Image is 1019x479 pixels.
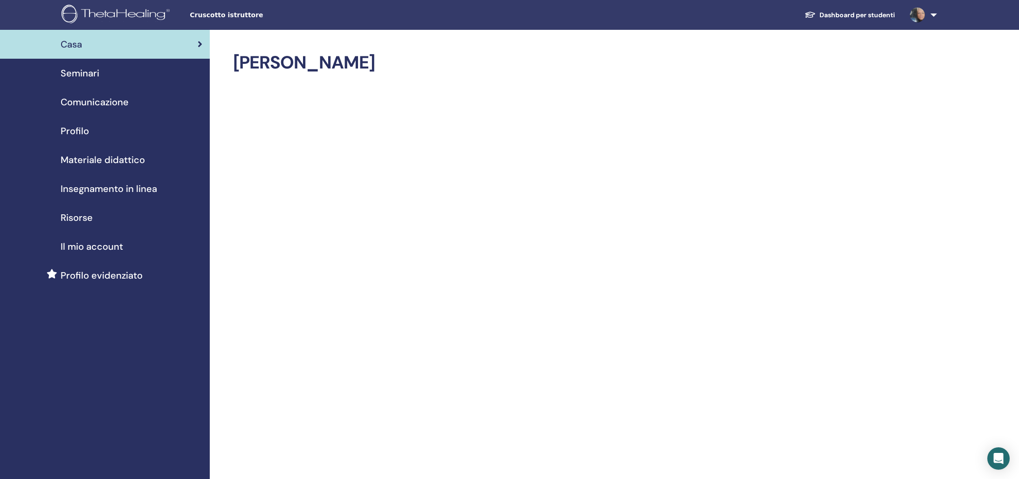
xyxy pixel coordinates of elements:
span: Seminari [61,66,99,80]
img: graduation-cap-white.svg [805,11,816,19]
span: Profilo evidenziato [61,268,143,282]
span: Insegnamento in linea [61,182,157,196]
span: Cruscotto istruttore [190,10,330,20]
img: default.jpg [910,7,925,22]
span: Risorse [61,211,93,225]
span: Casa [61,37,82,51]
span: Materiale didattico [61,153,145,167]
span: Comunicazione [61,95,129,109]
div: Open Intercom Messenger [987,447,1010,470]
h2: [PERSON_NAME] [233,52,890,74]
span: Profilo [61,124,89,138]
img: logo.png [62,5,173,26]
span: Il mio account [61,239,123,253]
a: Dashboard per studenti [797,7,902,24]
